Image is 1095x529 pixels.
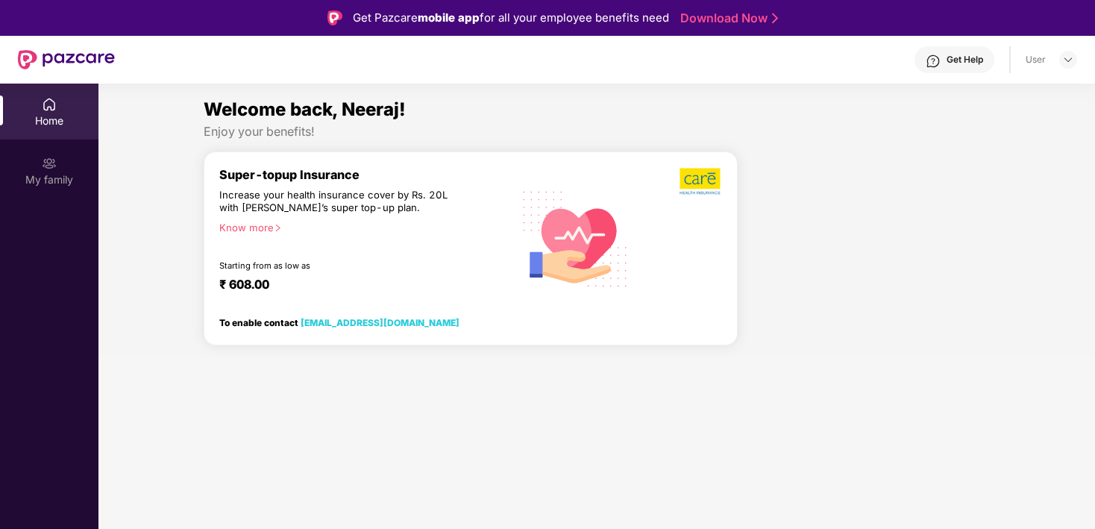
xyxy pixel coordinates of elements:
img: Stroke [772,10,778,26]
div: Get Help [947,54,983,66]
span: right [274,224,282,232]
img: New Pazcare Logo [18,50,115,69]
a: Download Now [680,10,774,26]
strong: mobile app [418,10,480,25]
span: Welcome back, Neeraj! [204,98,406,120]
div: Know more [219,222,503,232]
div: Super-topup Insurance [219,167,512,182]
img: b5dec4f62d2307b9de63beb79f102df3.png [680,167,722,195]
div: ₹ 608.00 [219,277,498,295]
img: svg+xml;base64,PHN2ZyBpZD0iSG9tZSIgeG1sbnM9Imh0dHA6Ly93d3cudzMub3JnLzIwMDAvc3ZnIiB3aWR0aD0iMjAiIG... [42,97,57,112]
img: Logo [327,10,342,25]
div: Enjoy your benefits! [204,124,990,140]
a: [EMAIL_ADDRESS][DOMAIN_NAME] [301,317,459,328]
img: svg+xml;base64,PHN2ZyBpZD0iRHJvcGRvd24tMzJ4MzIiIHhtbG5zPSJodHRwOi8vd3d3LnczLm9yZy8yMDAwL3N2ZyIgd2... [1062,54,1074,66]
div: Get Pazcare for all your employee benefits need [353,9,669,27]
div: Increase your health insurance cover by Rs. 20L with [PERSON_NAME]’s super top-up plan. [219,189,448,215]
div: To enable contact [219,317,459,328]
img: svg+xml;base64,PHN2ZyBpZD0iSGVscC0zMngzMiIgeG1sbnM9Imh0dHA6Ly93d3cudzMub3JnLzIwMDAvc3ZnIiB3aWR0aD... [926,54,941,69]
img: svg+xml;base64,PHN2ZyB4bWxucz0iaHR0cDovL3d3dy53My5vcmcvMjAwMC9zdmciIHhtbG5zOnhsaW5rPSJodHRwOi8vd3... [512,174,639,301]
div: Starting from as low as [219,260,449,271]
img: svg+xml;base64,PHN2ZyB3aWR0aD0iMjAiIGhlaWdodD0iMjAiIHZpZXdCb3g9IjAgMCAyMCAyMCIgZmlsbD0ibm9uZSIgeG... [42,156,57,171]
div: User [1026,54,1046,66]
